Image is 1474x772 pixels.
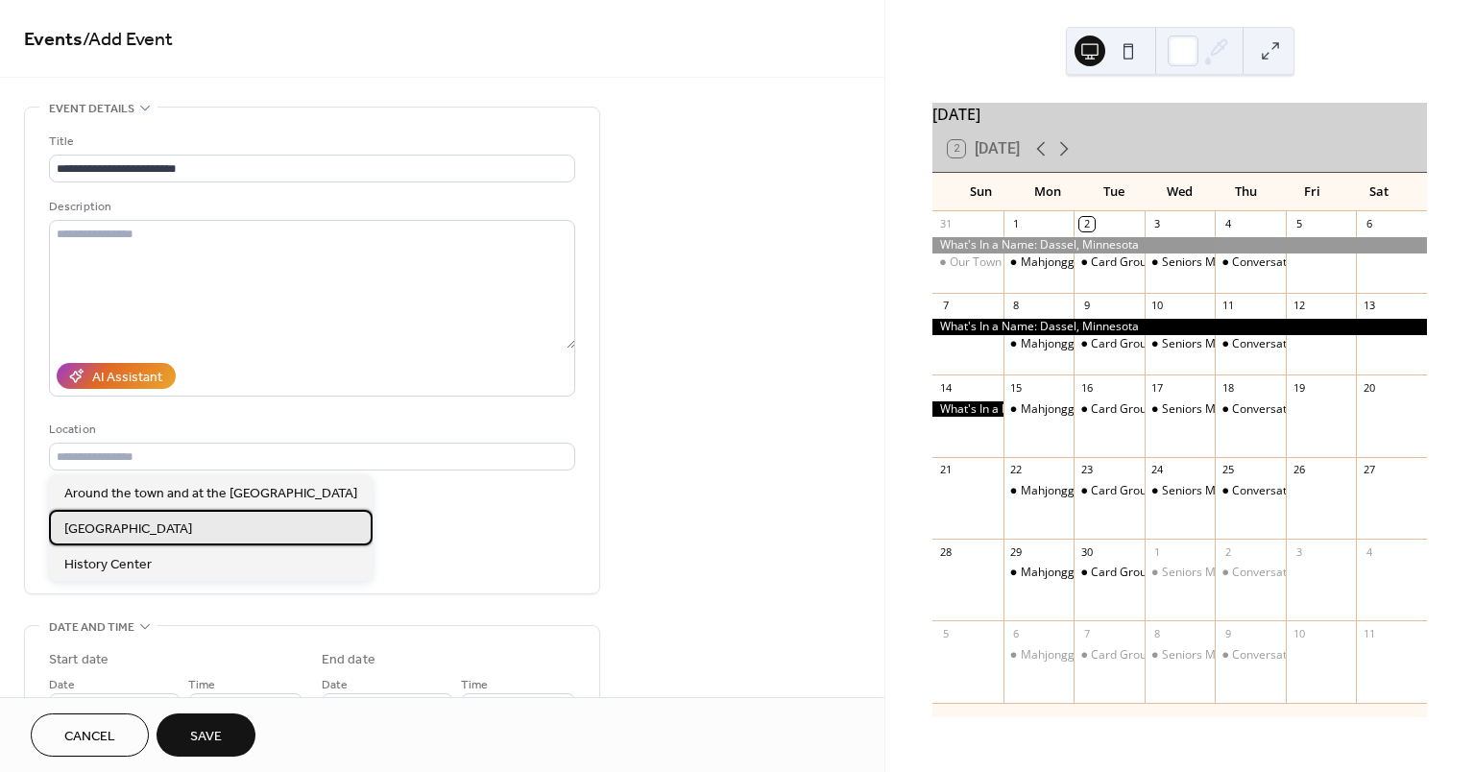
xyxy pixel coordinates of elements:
[322,675,348,695] span: Date
[1162,254,1233,271] div: Seniors Meet
[938,299,953,313] div: 7
[1215,254,1286,271] div: Conversation Cafe
[49,132,571,152] div: Title
[1021,647,1075,663] div: Mahjongg
[948,173,1014,211] div: Sun
[1091,336,1153,352] div: Card Group
[1003,401,1075,418] div: Mahjongg
[1009,299,1024,313] div: 8
[1091,254,1153,271] div: Card Group
[1147,173,1213,211] div: Wed
[950,254,1097,271] div: Our Town Reader's Theater
[1362,380,1376,395] div: 20
[1145,647,1216,663] div: Seniors Meet
[1215,647,1286,663] div: Conversation Cafe
[1079,217,1094,231] div: 2
[1220,299,1235,313] div: 11
[1292,380,1306,395] div: 19
[1003,565,1075,581] div: Mahjongg
[1232,483,1331,499] div: Conversation Cafe
[64,555,152,575] span: History Center
[49,420,571,440] div: Location
[1292,626,1306,640] div: 10
[49,99,134,119] span: Event details
[938,380,953,395] div: 14
[1074,401,1145,418] div: Card Group
[49,650,109,670] div: Start date
[24,21,83,59] a: Events
[64,727,115,747] span: Cancel
[461,675,488,695] span: Time
[1009,463,1024,477] div: 22
[1292,217,1306,231] div: 5
[1074,647,1145,663] div: Card Group
[31,713,149,757] button: Cancel
[1074,565,1145,581] div: Card Group
[1162,483,1233,499] div: Seniors Meet
[1079,380,1094,395] div: 16
[1362,626,1376,640] div: 11
[1150,544,1165,559] div: 1
[1014,173,1080,211] div: Mon
[322,650,375,670] div: End date
[1009,626,1024,640] div: 6
[1362,544,1376,559] div: 4
[1079,299,1094,313] div: 9
[938,463,953,477] div: 21
[1232,254,1331,271] div: Conversation Cafe
[1009,217,1024,231] div: 1
[1215,483,1286,499] div: Conversation Cafe
[1021,336,1075,352] div: Mahjongg
[1220,380,1235,395] div: 18
[1362,299,1376,313] div: 13
[83,21,173,59] span: / Add Event
[1145,254,1216,271] div: Seniors Meet
[932,254,1003,271] div: Our Town Reader's Theater
[1162,401,1233,418] div: Seniors Meet
[938,544,953,559] div: 28
[1021,565,1075,581] div: Mahjongg
[1292,299,1306,313] div: 12
[1150,380,1165,395] div: 17
[1091,565,1153,581] div: Card Group
[1220,217,1235,231] div: 4
[1150,626,1165,640] div: 8
[1220,544,1235,559] div: 2
[1232,336,1331,352] div: Conversation Cafe
[938,626,953,640] div: 5
[1220,463,1235,477] div: 25
[92,368,162,388] div: AI Assistant
[188,675,215,695] span: Time
[1279,173,1345,211] div: Fri
[1162,336,1233,352] div: Seniors Meet
[1145,483,1216,499] div: Seniors Meet
[1162,565,1233,581] div: Seniors Meet
[1162,647,1233,663] div: Seniors Meet
[1145,401,1216,418] div: Seniors Meet
[1150,463,1165,477] div: 24
[1220,626,1235,640] div: 9
[1362,463,1376,477] div: 27
[1091,647,1153,663] div: Card Group
[938,217,953,231] div: 31
[932,103,1427,126] div: [DATE]
[1003,647,1075,663] div: Mahjongg
[1021,254,1075,271] div: Mahjongg
[1215,401,1286,418] div: Conversation Cafe
[1079,463,1094,477] div: 23
[64,519,192,540] span: [GEOGRAPHIC_DATA]
[1003,254,1075,271] div: Mahjongg
[1074,254,1145,271] div: Card Group
[64,484,357,504] span: Around the town and at the [GEOGRAPHIC_DATA]
[1080,173,1147,211] div: Tue
[1362,217,1376,231] div: 6
[1345,173,1412,211] div: Sat
[49,197,571,217] div: Description
[1091,483,1153,499] div: Card Group
[157,713,255,757] button: Save
[932,319,1427,335] div: What's In a Name: Dassel, Minnesota
[1292,544,1306,559] div: 3
[1145,565,1216,581] div: Seniors Meet
[1074,483,1145,499] div: Card Group
[1150,299,1165,313] div: 10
